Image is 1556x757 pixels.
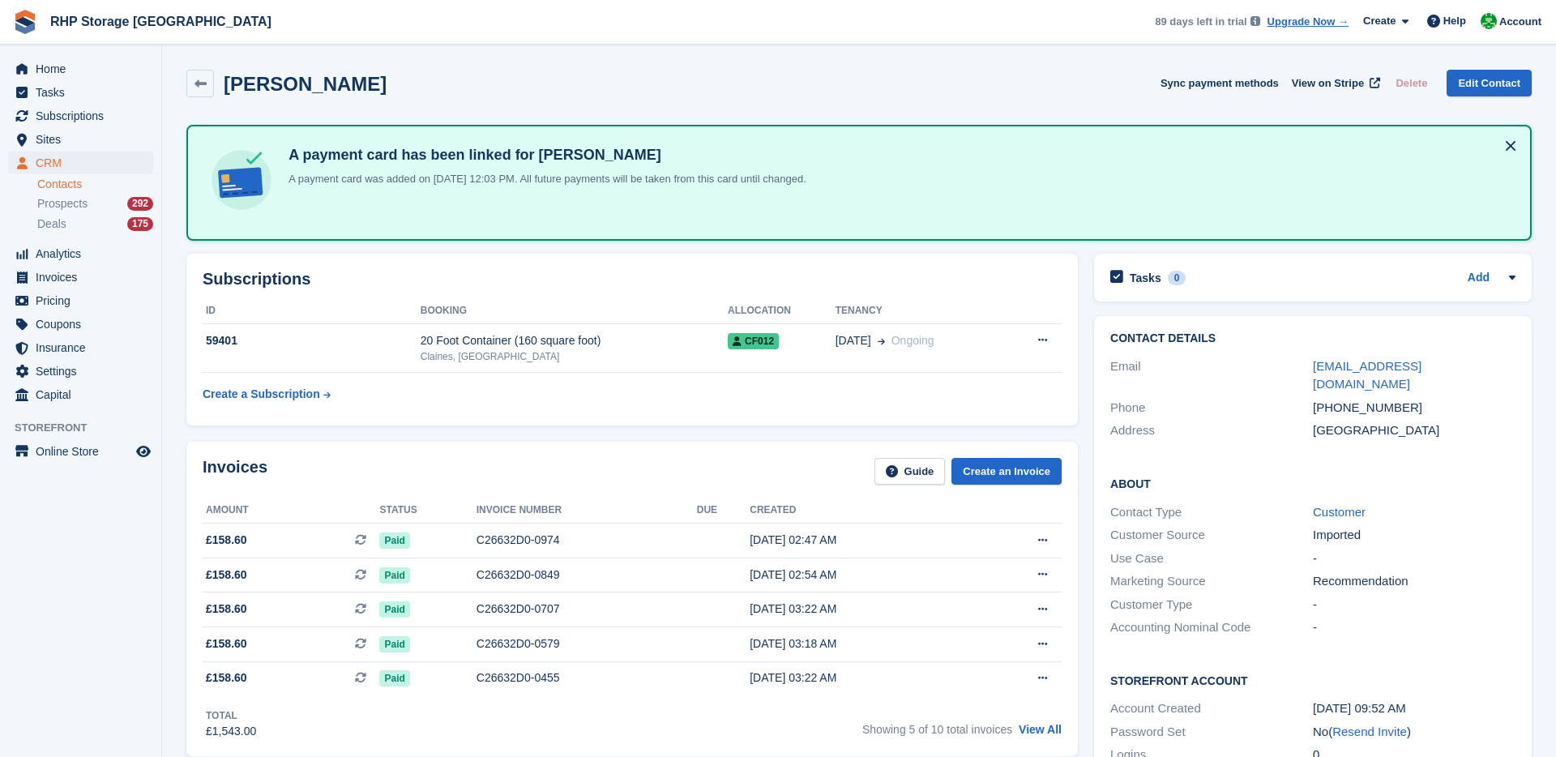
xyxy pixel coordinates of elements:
span: Paid [379,601,409,618]
span: Pricing [36,289,133,312]
div: - [1313,550,1515,568]
span: Ongoing [891,334,934,347]
div: Password Set [1110,723,1313,742]
a: menu [8,383,153,406]
div: - [1313,618,1515,637]
a: menu [8,440,153,463]
p: A payment card was added on [DATE] 12:03 PM. All future payments will be taken from this card unt... [282,171,806,187]
span: Tasks [36,81,133,104]
span: Coupons [36,313,133,336]
a: Add [1468,269,1490,288]
h2: Contact Details [1110,332,1515,345]
span: Showing 5 of 10 total invoices [862,723,1012,736]
a: Contacts [37,177,153,192]
th: ID [203,298,421,324]
a: menu [8,242,153,265]
img: stora-icon-8386f47178a22dfd0bd8f6a31ec36ba5ce8667c1dd55bd0f319d3a0aa187defe.svg [13,10,37,34]
span: Analytics [36,242,133,265]
div: [GEOGRAPHIC_DATA] [1313,421,1515,440]
div: Total [206,708,256,723]
a: Upgrade Now → [1267,14,1349,30]
th: Tenancy [836,298,1004,324]
span: CRM [36,152,133,174]
th: Booking [421,298,728,324]
div: £1,543.00 [206,723,256,740]
img: card-linked-ebf98d0992dc2aeb22e95c0e3c79077019eb2392cfd83c6a337811c24bc77127.svg [207,146,276,214]
span: Sites [36,128,133,151]
a: Edit Contact [1447,70,1532,96]
div: Phone [1110,399,1313,417]
div: [DATE] 03:18 AM [750,635,974,652]
div: Contact Type [1110,503,1313,522]
span: Paid [379,532,409,549]
div: Use Case [1110,550,1313,568]
a: menu [8,313,153,336]
a: RHP Storage [GEOGRAPHIC_DATA] [44,8,278,35]
span: Invoices [36,266,133,289]
a: Guide [874,458,946,485]
span: [DATE] [836,332,871,349]
th: Amount [203,498,379,524]
div: 59401 [203,332,421,349]
div: C26632D0-0455 [477,669,697,686]
img: Rod [1481,13,1497,29]
a: Prospects 292 [37,195,153,212]
span: Storefront [15,420,161,436]
div: Recommendation [1313,572,1515,591]
div: Create a Subscription [203,386,320,403]
a: Create a Subscription [203,379,331,409]
a: Customer [1313,505,1366,519]
div: 292 [127,197,153,211]
button: Delete [1389,70,1434,96]
div: [DATE] 09:52 AM [1313,699,1515,718]
span: 89 days left in trial [1155,14,1246,30]
span: £158.60 [206,532,247,549]
a: menu [8,266,153,289]
span: £158.60 [206,669,247,686]
a: menu [8,360,153,383]
a: menu [8,58,153,80]
span: Paid [379,636,409,652]
div: [DATE] 02:47 AM [750,532,974,549]
h2: Subscriptions [203,270,1062,289]
div: [DATE] 02:54 AM [750,567,974,584]
span: View on Stripe [1292,75,1364,92]
th: Status [379,498,476,524]
a: Resend Invite [1332,725,1407,738]
h2: Tasks [1130,271,1161,285]
span: Capital [36,383,133,406]
a: Deals 175 [37,216,153,233]
div: Claines, [GEOGRAPHIC_DATA] [421,349,728,364]
div: 20 Foot Container (160 square foot) [421,332,728,349]
a: Create an Invoice [951,458,1062,485]
a: menu [8,336,153,359]
div: - [1313,596,1515,614]
div: Customer Type [1110,596,1313,614]
div: C26632D0-0849 [477,567,697,584]
div: No [1313,723,1515,742]
span: £158.60 [206,601,247,618]
span: Create [1363,13,1396,29]
span: Paid [379,670,409,686]
span: £158.60 [206,567,247,584]
a: View on Stripe [1285,70,1383,96]
span: Account [1499,14,1541,30]
div: [DATE] 03:22 AM [750,669,974,686]
h2: Invoices [203,458,267,485]
span: Home [36,58,133,80]
th: Invoice number [477,498,697,524]
h2: [PERSON_NAME] [224,73,387,95]
div: Imported [1313,526,1515,545]
span: CF012 [728,333,779,349]
a: menu [8,152,153,174]
div: C26632D0-0707 [477,601,697,618]
div: Email [1110,357,1313,394]
span: £158.60 [206,635,247,652]
a: View All [1019,723,1062,736]
a: Preview store [134,442,153,461]
a: menu [8,81,153,104]
button: Sync payment methods [1161,70,1279,96]
div: Account Created [1110,699,1313,718]
div: Customer Source [1110,526,1313,545]
div: Accounting Nominal Code [1110,618,1313,637]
